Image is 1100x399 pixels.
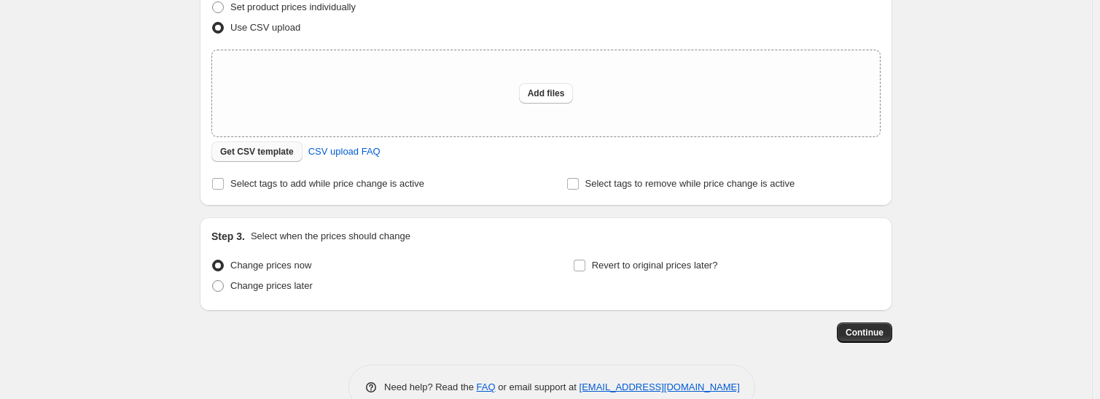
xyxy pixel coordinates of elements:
[519,83,574,104] button: Add files
[528,88,565,99] span: Add files
[580,381,740,392] a: [EMAIL_ADDRESS][DOMAIN_NAME]
[220,146,294,158] span: Get CSV template
[230,280,313,291] span: Change prices later
[384,381,477,392] span: Need help? Read the
[211,229,245,244] h2: Step 3.
[300,140,389,163] a: CSV upload FAQ
[846,327,883,338] span: Continue
[230,260,311,271] span: Change prices now
[592,260,718,271] span: Revert to original prices later?
[251,229,410,244] p: Select when the prices should change
[211,142,303,162] button: Get CSV template
[837,322,892,343] button: Continue
[585,178,795,189] span: Select tags to remove while price change is active
[230,22,300,33] span: Use CSV upload
[230,178,424,189] span: Select tags to add while price change is active
[496,381,580,392] span: or email support at
[230,1,356,12] span: Set product prices individually
[308,144,381,159] span: CSV upload FAQ
[477,381,496,392] a: FAQ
